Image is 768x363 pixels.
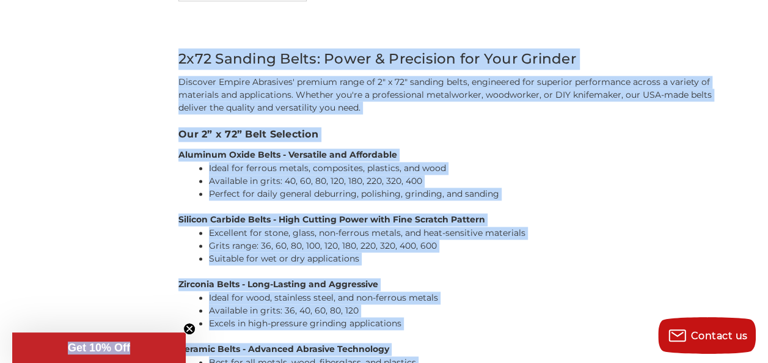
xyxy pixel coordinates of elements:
[209,227,729,240] li: Excellent for stone, glass, non-ferrous metals, and heat-sensitive materials
[209,317,729,330] li: Excels in high-pressure grinding applications
[178,149,397,160] strong: Aluminum Oxide Belts - Versatile and Affordable
[178,127,729,142] h3: Our 2” x 72” Belt Selection
[178,279,378,290] strong: Zirconia Belts - Long-Lasting and Aggressive
[658,317,756,354] button: Contact us
[209,175,729,188] li: Available in grits: 40, 60, 80, 120, 180, 220, 320, 400
[178,343,389,354] strong: Ceramic Belts - Advanced Abrasive Technology
[209,240,729,252] li: Grits range: 36, 60, 80, 100, 120, 180, 220, 320, 400, 600
[183,323,196,335] button: Close teaser
[12,332,186,363] div: Get 10% OffClose teaser
[178,48,729,70] h2: 2x72 Sanding Belts: Power & Precision for Your Grinder
[209,304,729,317] li: Available in grits: 36, 40, 60, 80, 120
[68,342,130,354] span: Get 10% Off
[209,162,729,175] li: Ideal for ferrous metals, composites, plastics, and wood
[178,214,485,225] strong: Silicon Carbide Belts - High Cutting Power with Fine Scratch Pattern
[209,291,729,304] li: Ideal for wood, stainless steel, and non-ferrous metals
[209,188,729,200] li: Perfect for daily general deburring, polishing, grinding, and sanding
[178,76,729,114] p: Discover Empire Abrasives' premium range of 2" x 72" sanding belts, engineered for superior perfo...
[691,330,748,342] span: Contact us
[209,252,729,265] li: Suitable for wet or dry applications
